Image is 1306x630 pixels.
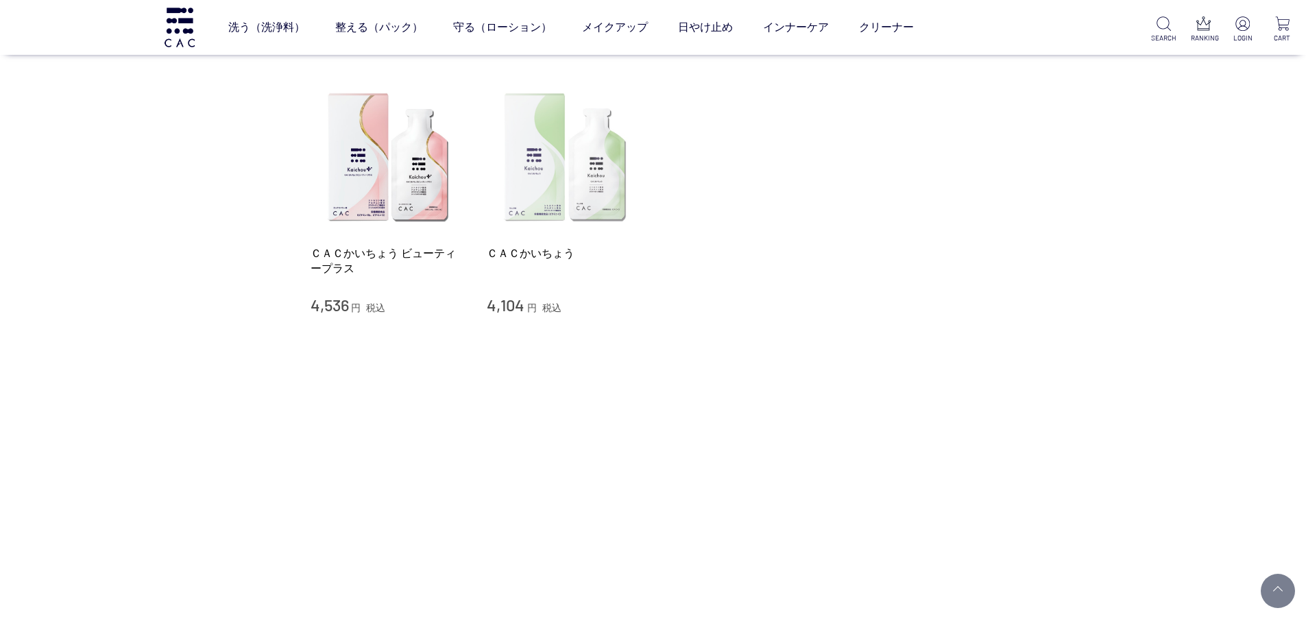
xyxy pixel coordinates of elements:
a: 洗う（洗浄料） [228,8,305,47]
a: RANKING [1191,16,1216,43]
a: 日やけ止め [678,8,733,47]
a: LOGIN [1230,16,1255,43]
a: SEARCH [1151,16,1176,43]
span: 4,536 [311,295,349,315]
a: ＣＡＣかいちょう ビューティープラス [311,246,467,276]
a: 守る（ローション） [453,8,552,47]
a: ＣＡＣかいちょう [487,246,643,261]
span: 税込 [542,302,561,313]
span: 4,104 [487,295,524,315]
p: LOGIN [1230,33,1255,43]
a: CART [1270,16,1295,43]
p: SEARCH [1151,33,1176,43]
a: クリーナー [859,8,914,47]
span: 税込 [366,302,385,313]
img: ＣＡＣかいちょう ビューティープラス [311,80,467,236]
a: インナーケア [763,8,829,47]
p: CART [1270,33,1295,43]
img: ＣＡＣかいちょう [487,80,643,236]
p: RANKING [1191,33,1216,43]
a: 整える（パック） [335,8,423,47]
a: メイクアップ [582,8,648,47]
span: 円 [351,302,361,313]
span: 円 [527,302,537,313]
img: logo [162,8,197,47]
